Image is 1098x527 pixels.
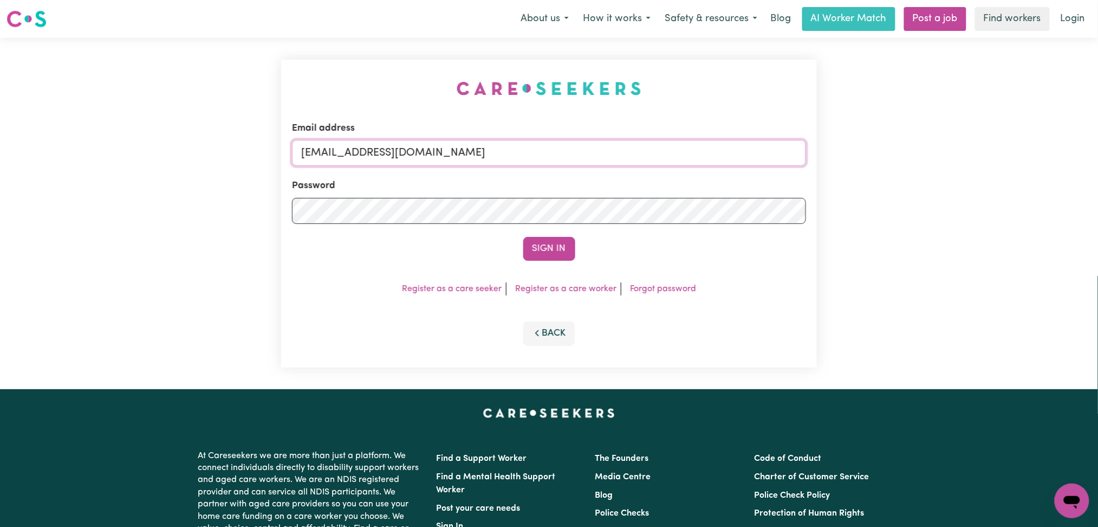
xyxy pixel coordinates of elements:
iframe: Button to launch messaging window [1055,484,1089,518]
button: How it works [576,8,658,30]
a: AI Worker Match [802,7,895,31]
a: Register as a care worker [515,285,616,293]
a: Register as a care seeker [402,285,502,293]
a: Code of Conduct [754,454,821,463]
a: The Founders [595,454,649,463]
label: Password [292,179,335,193]
a: Careseekers logo [7,7,47,31]
a: Find a Support Worker [437,454,527,463]
input: Email address [292,140,807,166]
button: Safety & resources [658,8,764,30]
a: Police Check Policy [754,491,830,500]
a: Blog [595,491,613,500]
a: Login [1054,7,1091,31]
button: Sign In [523,237,575,261]
a: Blog [764,7,798,31]
a: Media Centre [595,473,651,481]
a: Forgot password [630,285,696,293]
a: Charter of Customer Service [754,473,869,481]
button: Back [523,322,575,345]
img: Careseekers logo [7,9,47,29]
button: About us [514,8,576,30]
label: Email address [292,121,355,136]
a: Protection of Human Rights [754,509,864,518]
a: Post your care needs [437,504,521,513]
a: Post a job [904,7,966,31]
a: Find a Mental Health Support Worker [437,473,556,494]
a: Police Checks [595,509,649,518]
a: Find workers [975,7,1050,31]
a: Careseekers home page [483,409,615,417]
